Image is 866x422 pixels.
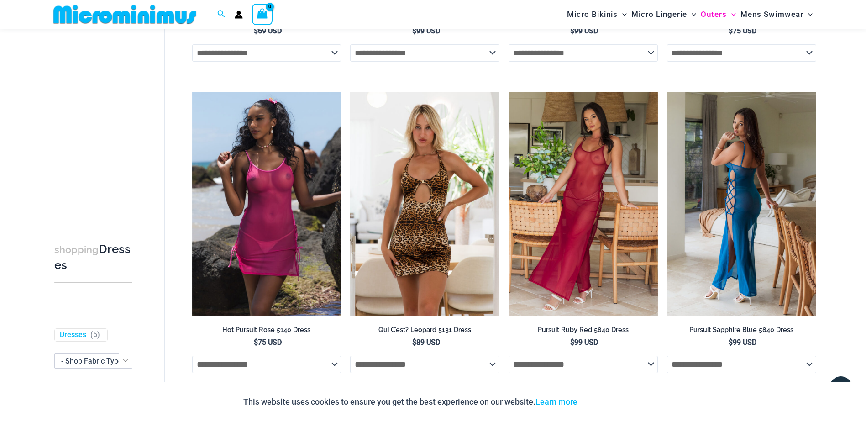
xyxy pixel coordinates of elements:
h2: Qui C’est? Leopard 5131 Dress [350,326,499,334]
span: Menu Toggle [727,3,736,26]
bdi: 99 USD [570,26,598,35]
a: View Shopping Cart, empty [252,4,273,25]
a: qui c'est leopard 5131 dress 01qui c'est leopard 5131 dress 04qui c'est leopard 5131 dress 04 [350,92,499,316]
a: Search icon link [217,9,226,20]
span: Menu Toggle [803,3,813,26]
a: Pursuit Sapphire Blue 5840 Dress [667,326,816,338]
a: Pursuit Ruby Red 5840 Dress [509,326,658,338]
a: Pursuit Ruby Red 5840 Dress 02Pursuit Ruby Red 5840 Dress 03Pursuit Ruby Red 5840 Dress 03 [509,92,658,316]
bdi: 89 USD [412,338,440,347]
span: ( ) [90,330,100,340]
bdi: 75 USD [254,338,282,347]
span: Micro Bikinis [567,3,618,26]
span: Micro Lingerie [631,3,687,26]
a: Dresses [60,330,86,340]
a: Account icon link [235,11,243,19]
span: Menu Toggle [687,3,696,26]
p: This website uses cookies to ensure you get the best experience on our website. [243,395,577,409]
span: shopping [54,244,99,255]
a: Learn more [535,397,577,406]
span: $ [570,338,574,347]
span: $ [254,338,258,347]
iframe: TrustedSite Certified [54,31,136,213]
a: Micro BikinisMenu ToggleMenu Toggle [565,3,629,26]
span: Mens Swimwear [740,3,803,26]
span: $ [729,338,733,347]
span: Outers [701,3,727,26]
button: Accept [584,391,623,413]
span: - Shop Fabric Type [54,353,132,369]
nav: Site Navigation [563,1,817,27]
span: $ [570,26,574,35]
h3: Dresses [54,242,132,273]
a: Pursuit Sapphire Blue 5840 Dress 02Pursuit Sapphire Blue 5840 Dress 04Pursuit Sapphire Blue 5840 ... [667,92,816,316]
h2: Pursuit Ruby Red 5840 Dress [509,326,658,334]
a: Hot Pursuit Rose 5140 Dress [192,326,341,338]
span: 5 [93,330,97,339]
img: Pursuit Ruby Red 5840 Dress 02 [509,92,658,316]
a: OutersMenu ToggleMenu Toggle [698,3,738,26]
span: $ [412,338,416,347]
bdi: 99 USD [412,26,440,35]
a: Qui C’est? Leopard 5131 Dress [350,326,499,338]
span: $ [729,26,733,35]
span: $ [412,26,416,35]
bdi: 75 USD [729,26,756,35]
span: - Shop Fabric Type [61,357,122,365]
img: Hot Pursuit Rose 5140 Dress 01 [192,92,341,316]
a: Hot Pursuit Rose 5140 Dress 01Hot Pursuit Rose 5140 Dress 12Hot Pursuit Rose 5140 Dress 12 [192,92,341,316]
img: Pursuit Sapphire Blue 5840 Dress 04 [667,92,816,316]
h2: Pursuit Sapphire Blue 5840 Dress [667,326,816,334]
h2: Hot Pursuit Rose 5140 Dress [192,326,341,334]
a: Micro LingerieMenu ToggleMenu Toggle [629,3,698,26]
span: $ [254,26,258,35]
bdi: 99 USD [729,338,756,347]
img: MM SHOP LOGO FLAT [50,4,200,25]
bdi: 99 USD [570,338,598,347]
span: Menu Toggle [618,3,627,26]
span: - Shop Fabric Type [55,354,132,368]
img: qui c'est leopard 5131 dress 01 [350,92,499,316]
a: Mens SwimwearMenu ToggleMenu Toggle [738,3,815,26]
bdi: 69 USD [254,26,282,35]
